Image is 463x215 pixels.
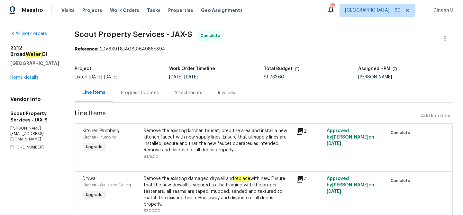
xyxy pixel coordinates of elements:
[144,128,292,153] div: Remove the existing kitchen faucet, prep the area and install a new kitchen faucet with new suppl...
[327,176,374,194] span: Approved by [PERSON_NAME] on
[10,126,59,142] p: [PERSON_NAME][EMAIL_ADDRESS][DOMAIN_NAME]
[75,75,117,79] span: Listed
[295,67,300,75] span: The total cost of line items that have been proposed by Opendoor. This sum includes line items th...
[358,75,453,79] div: [PERSON_NAME]
[83,183,131,187] span: Kitchen - Walls and Ceiling
[10,60,59,67] h5: [GEOGRAPHIC_DATA]
[104,75,117,79] span: [DATE]
[10,110,59,123] h5: Scout Property Services - JAX-S
[10,96,59,103] h4: Vendor Info
[121,90,159,96] div: Progress Updates
[184,75,198,79] span: [DATE]
[327,189,341,194] span: [DATE]
[169,67,215,71] h5: Work Order Timeline
[83,135,116,139] span: Kitchen - Plumbing
[75,46,453,52] div: 2DV6X9T8J4GSD-64986c894
[25,51,41,57] em: Water
[234,176,250,181] em: replace
[75,47,98,51] b: Reference:
[10,45,59,58] h2: 2212 Broad Ct
[82,7,102,13] span: Projects
[330,4,335,10] div: 516
[201,7,243,13] span: Geo Assignments
[82,89,105,96] div: Line Items
[264,67,293,71] h5: Total Budget
[296,128,323,135] div: 2
[144,155,159,158] span: $175.00
[10,75,38,80] a: Home details
[174,90,202,96] div: Attachments
[169,75,198,79] span: -
[392,67,397,75] span: The hpm assigned to this work order.
[168,7,193,13] span: Properties
[10,31,47,36] a: All work orders
[296,175,323,183] div: 4
[144,209,160,213] span: $300.00
[83,192,105,198] span: Upgrade
[345,7,401,13] span: [GEOGRAPHIC_DATA] + 60
[89,75,102,79] span: [DATE]
[83,144,105,150] span: Upgrade
[327,129,374,146] span: Approved by [PERSON_NAME] on
[218,90,235,96] div: Invoices
[10,145,59,150] p: [PHONE_NUMBER]
[327,141,341,146] span: [DATE]
[110,7,139,13] span: Work Orders
[83,129,119,133] span: Kitchen Plumbing
[201,32,223,39] span: Complete
[22,7,43,13] span: Maestro
[391,130,413,136] span: Complete
[391,177,413,184] span: Complete
[431,7,453,13] span: Dinesh U
[75,110,418,122] span: Line Items
[75,31,192,38] span: Scout Property Services - JAX-S
[169,75,183,79] span: [DATE]
[75,67,91,71] h5: Project
[83,176,97,181] span: Drywall
[61,7,75,13] span: Visits
[144,175,292,208] div: Remove the existing damaged drywall and with new. Ensure that the new drywall is secured to the f...
[264,75,284,79] span: $1,733.60
[147,8,160,13] span: Tasks
[89,75,117,79] span: -
[358,67,390,71] h5: Assigned HPM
